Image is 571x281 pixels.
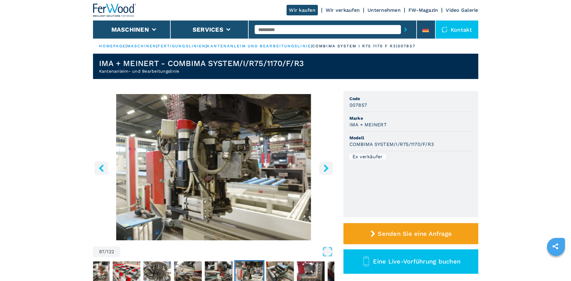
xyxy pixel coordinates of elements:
[95,161,108,175] button: left-button
[127,44,157,48] a: maschinen
[378,230,452,237] span: Senden Sie eine Anfrage
[349,102,367,109] h3: 007857
[446,7,478,13] a: Video Galerie
[158,44,206,48] a: fertigungslinien
[401,23,410,36] button: submit-button
[93,94,334,240] img: Kantenanleim- und Bearbeitungslinie IMA + MEINERT COMBIMA SYSTEM/I/R75/1170/F/R3
[319,161,333,175] button: right-button
[122,246,333,257] button: Open Fullscreen
[104,249,107,254] span: /
[349,141,434,148] h3: COMBIMA SYSTEM/I/R75/1170/F/R3
[545,254,566,276] iframe: Chat
[349,154,386,159] div: Ex verkäufer
[436,21,478,39] div: Kontakt
[349,96,472,102] span: Code
[368,7,401,13] a: Unternehmen
[312,43,398,49] p: combima system i r75 1170 f r3 |
[207,44,311,48] a: kantenanleim und bearbeitungslinie
[349,115,472,121] span: Marke
[548,239,563,254] a: sharethis
[442,27,448,33] img: Kontakt
[343,249,478,274] button: Eine Live-Vorführung buchen
[311,44,312,48] span: |
[408,7,438,13] a: FW-Magazin
[373,258,461,265] span: Eine Live-Vorführung buchen
[111,26,149,33] button: Maschinen
[343,223,478,244] button: Senden Sie eine Anfrage
[99,68,304,74] h2: Kantenanleim- und Bearbeitungslinie
[99,44,126,48] a: HOMEPAGE
[349,121,387,128] h3: IMA + MEINERT
[349,135,472,141] span: Modell
[107,249,114,254] span: 122
[326,7,360,13] a: Wir verkaufen
[99,58,304,68] h1: IMA + MEINERT - COMBIMA SYSTEM/I/R75/1170/F/R3
[99,249,105,254] span: 87
[156,44,157,48] span: |
[126,44,127,48] span: |
[287,5,318,15] a: Wir kaufen
[193,26,223,33] button: Services
[206,44,207,48] span: |
[93,94,334,240] div: Go to Slide 87
[93,4,136,17] img: Ferwood
[398,43,415,49] p: 007857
